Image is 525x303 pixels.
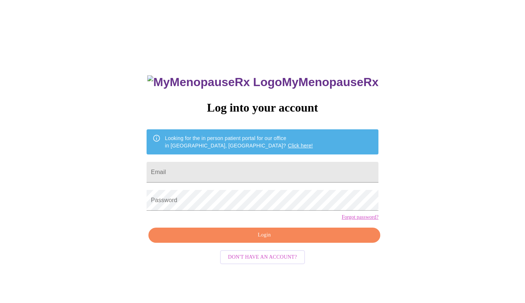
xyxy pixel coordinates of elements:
[228,253,297,262] span: Don't have an account?
[218,253,307,259] a: Don't have an account?
[165,132,313,152] div: Looking for the in person patient portal for our office in [GEOGRAPHIC_DATA], [GEOGRAPHIC_DATA]?
[220,250,305,265] button: Don't have an account?
[147,75,378,89] h3: MyMenopauseRx
[342,214,378,220] a: Forgot password?
[148,228,380,243] button: Login
[147,75,282,89] img: MyMenopauseRx Logo
[288,143,313,149] a: Click here!
[147,101,378,115] h3: Log into your account
[157,231,372,240] span: Login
